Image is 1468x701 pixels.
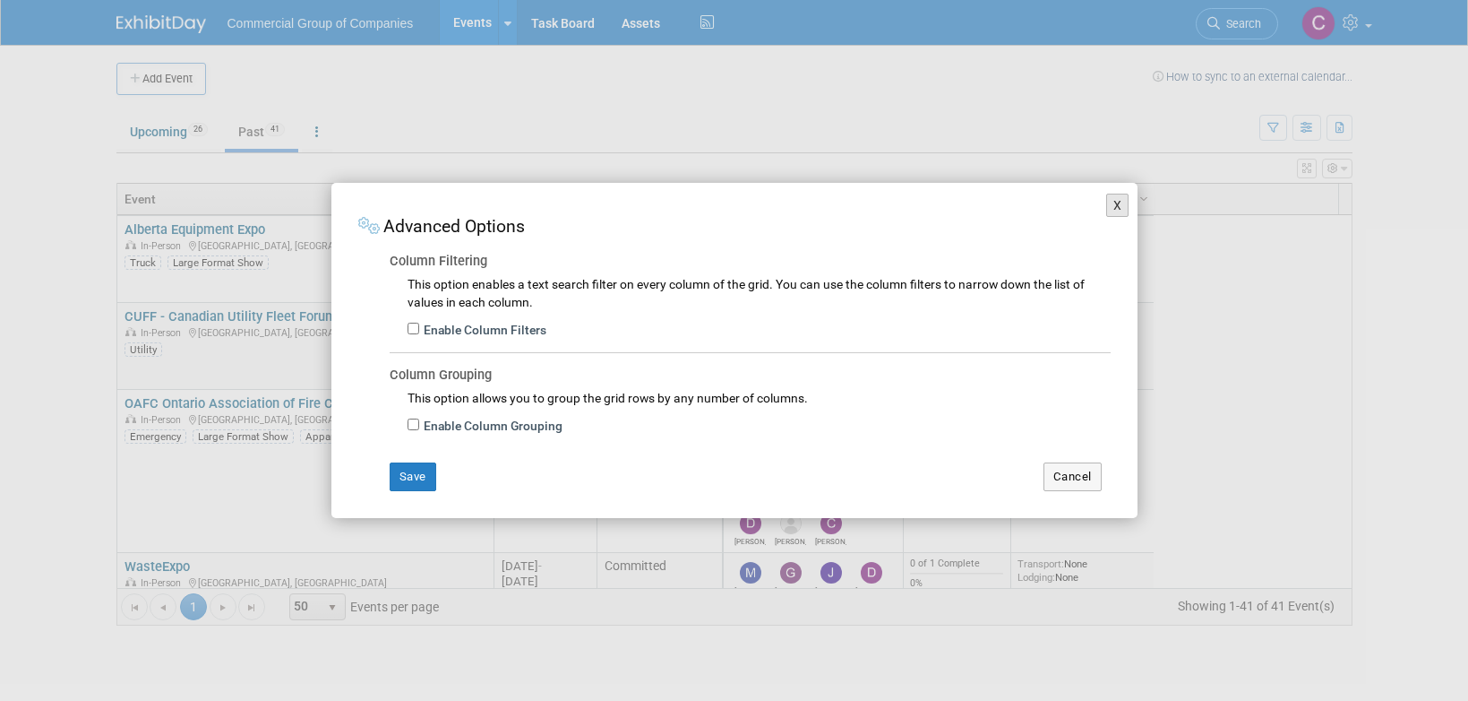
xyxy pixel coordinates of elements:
div: This option enables a text search filter on every column of the grid. You can use the column filt... [408,272,1111,312]
button: Cancel [1043,463,1102,491]
button: X [1106,194,1129,217]
label: Enable Column Filters [419,322,546,340]
div: Column Filtering [390,239,1111,272]
div: Column Grouping [390,353,1111,385]
div: Advanced Options [358,210,1111,239]
button: Save [390,463,436,491]
div: This option allows you to group the grid rows by any number of columns. [408,385,1111,408]
label: Enable Column Grouping [419,418,562,436]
